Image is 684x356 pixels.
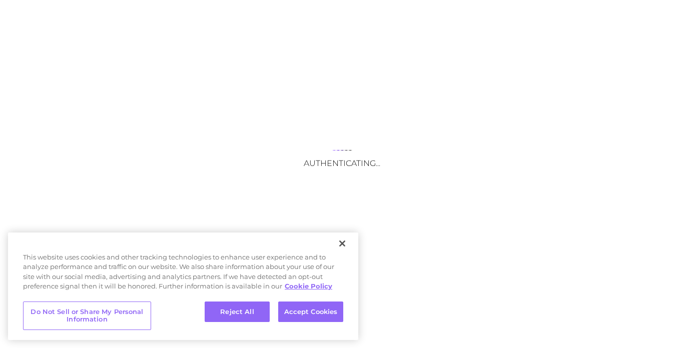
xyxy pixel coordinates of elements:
h3: Authenticating... [242,158,442,168]
button: Reject All [205,301,270,322]
a: More information about your privacy, opens in a new tab [285,282,332,290]
button: Close [331,232,353,254]
button: Accept Cookies [278,301,343,322]
div: Privacy [8,232,358,340]
div: Cookie banner [8,232,358,340]
button: Do Not Sell or Share My Personal Information [23,301,151,330]
div: This website uses cookies and other tracking technologies to enhance user experience and to analy... [8,252,358,296]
